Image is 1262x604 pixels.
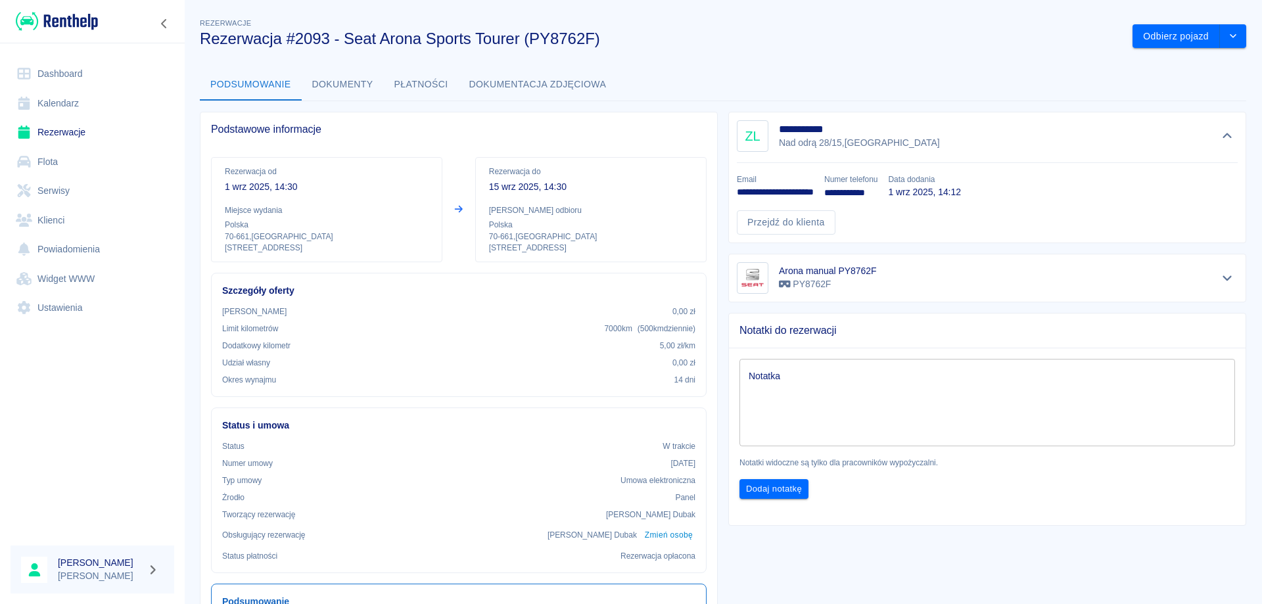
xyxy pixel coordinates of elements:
button: Zwiń nawigację [154,15,174,32]
a: Serwisy [11,176,174,206]
p: Obsługujący rezerwację [222,529,306,541]
p: [PERSON_NAME] [222,306,287,317]
p: 0,00 zł [672,357,695,369]
a: Dashboard [11,59,174,89]
p: Status [222,440,245,452]
p: [PERSON_NAME] odbioru [489,204,693,216]
button: Dodaj notatkę [739,479,808,499]
button: Zmień osobę [642,526,695,545]
p: Numer umowy [222,457,273,469]
a: Kalendarz [11,89,174,118]
p: Polska [489,219,693,231]
p: [PERSON_NAME] Dubak [606,509,695,521]
p: [STREET_ADDRESS] [489,243,693,254]
p: 15 wrz 2025, 14:30 [489,180,693,194]
p: PY8762F [779,277,876,291]
p: 7000 km [604,323,695,335]
button: Pokaż szczegóły [1217,269,1238,287]
a: Klienci [11,206,174,235]
a: Ustawienia [11,293,174,323]
p: Tworzący rezerwację [222,509,295,521]
p: Rezerwacja do [489,166,693,177]
button: drop-down [1220,24,1246,49]
a: Renthelp logo [11,11,98,32]
h6: Status i umowa [222,419,695,432]
span: Rezerwacje [200,19,251,27]
a: Przejdź do klienta [737,210,835,235]
button: Ukryj szczegóły [1217,127,1238,145]
p: 1 wrz 2025, 14:30 [225,180,429,194]
h3: Rezerwacja #2093 - Seat Arona Sports Tourer (PY8762F) [200,30,1122,48]
p: Notatki widoczne są tylko dla pracowników wypożyczalni. [739,457,1235,469]
span: Podstawowe informacje [211,123,707,136]
p: Udział własny [222,357,270,369]
a: Powiadomienia [11,235,174,264]
div: ZL [737,120,768,152]
button: Podsumowanie [200,69,302,101]
p: Data dodania [888,174,960,185]
button: Dokumenty [302,69,384,101]
a: Widget WWW [11,264,174,294]
h6: Szczegóły oferty [222,284,695,298]
p: [PERSON_NAME] [58,569,142,583]
p: Polska [225,219,429,231]
p: Numer telefonu [824,174,877,185]
p: Nad odrą 28/15 , [GEOGRAPHIC_DATA] [779,136,940,150]
p: Umowa elektroniczna [620,475,695,486]
a: Rezerwacje [11,118,174,147]
span: Notatki do rezerwacji [739,324,1235,337]
img: Renthelp logo [16,11,98,32]
button: Odbierz pojazd [1133,24,1220,49]
p: 70-661 , [GEOGRAPHIC_DATA] [489,231,693,243]
p: Email [737,174,814,185]
p: [PERSON_NAME] Dubak [548,529,637,541]
h6: [PERSON_NAME] [58,556,142,569]
p: [DATE] [670,457,695,469]
p: Dodatkowy kilometr [222,340,291,352]
p: Status płatności [222,550,277,562]
button: Płatności [384,69,459,101]
a: Flota [11,147,174,177]
p: Typ umowy [222,475,262,486]
p: 5,00 zł /km [660,340,695,352]
span: ( 500 km dziennie ) [638,324,695,333]
p: [STREET_ADDRESS] [225,243,429,254]
p: Limit kilometrów [222,323,278,335]
p: Rezerwacja opłacona [620,550,695,562]
p: Żrodło [222,492,245,503]
p: Miejsce wydania [225,204,429,216]
p: Okres wynajmu [222,374,276,386]
p: Panel [676,492,696,503]
p: W trakcie [663,440,695,452]
p: 70-661 , [GEOGRAPHIC_DATA] [225,231,429,243]
p: 14 dni [674,374,695,386]
p: Rezerwacja od [225,166,429,177]
button: Dokumentacja zdjęciowa [459,69,617,101]
p: 1 wrz 2025, 14:12 [888,185,960,199]
img: Image [739,265,766,291]
h6: Arona manual PY8762F [779,264,876,277]
p: 0,00 zł [672,306,695,317]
